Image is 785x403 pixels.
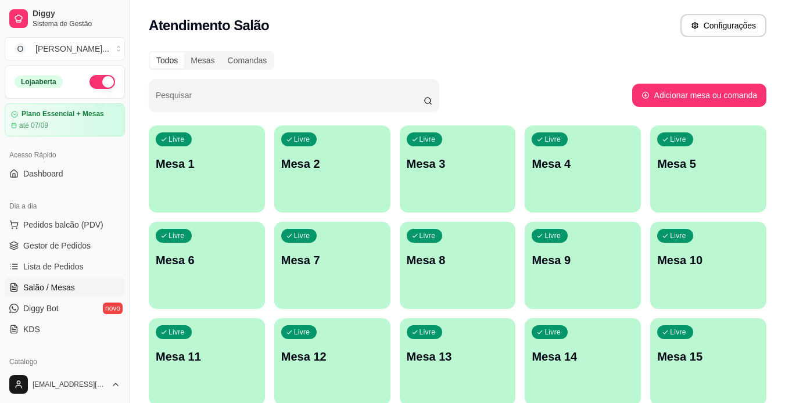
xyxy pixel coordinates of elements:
a: Plano Essencial + Mesasaté 07/09 [5,103,125,136]
a: Diggy Botnovo [5,299,125,318]
input: Pesquisar [156,94,424,106]
button: [EMAIL_ADDRESS][DOMAIN_NAME] [5,370,125,398]
p: Livre [544,135,561,144]
span: Dashboard [23,168,63,179]
span: Pedidos balcão (PDV) [23,219,103,231]
button: Pedidos balcão (PDV) [5,215,125,234]
p: Livre [169,231,185,240]
p: Livre [420,328,436,337]
div: [PERSON_NAME] ... [35,43,109,55]
button: LivreMesa 10 [650,222,766,309]
p: Mesa 13 [407,348,509,365]
button: LivreMesa 9 [525,222,641,309]
span: [EMAIL_ADDRESS][DOMAIN_NAME] [33,380,106,389]
p: Livre [670,231,686,240]
div: Acesso Rápido [5,146,125,164]
button: LivreMesa 2 [274,125,390,213]
p: Mesa 9 [532,252,634,268]
button: LivreMesa 8 [400,222,516,309]
span: Lista de Pedidos [23,261,84,272]
p: Livre [169,328,185,337]
button: Configurações [680,14,766,37]
a: DiggySistema de Gestão [5,5,125,33]
p: Mesa 5 [657,156,759,172]
button: LivreMesa 1 [149,125,265,213]
span: Diggy Bot [23,303,59,314]
p: Mesa 4 [532,156,634,172]
button: LivreMesa 3 [400,125,516,213]
p: Mesa 1 [156,156,258,172]
p: Livre [294,328,310,337]
p: Mesa 6 [156,252,258,268]
a: Salão / Mesas [5,278,125,297]
p: Mesa 10 [657,252,759,268]
p: Mesa 11 [156,348,258,365]
span: Diggy [33,9,120,19]
button: LivreMesa 5 [650,125,766,213]
button: Alterar Status [89,75,115,89]
div: Todos [150,52,184,69]
a: Gestor de Pedidos [5,236,125,255]
article: até 07/09 [19,121,48,130]
p: Livre [544,328,561,337]
p: Livre [169,135,185,144]
p: Livre [420,231,436,240]
button: Select a team [5,37,125,60]
a: Dashboard [5,164,125,183]
div: Dia a dia [5,197,125,215]
p: Livre [670,328,686,337]
div: Catálogo [5,352,125,371]
article: Plano Essencial + Mesas [21,110,104,118]
button: LivreMesa 4 [525,125,641,213]
p: Livre [420,135,436,144]
span: Salão / Mesas [23,282,75,293]
p: Livre [544,231,561,240]
span: O [15,43,26,55]
p: Mesa 7 [281,252,383,268]
p: Livre [294,135,310,144]
p: Livre [294,231,310,240]
button: Adicionar mesa ou comanda [632,84,766,107]
p: Mesa 2 [281,156,383,172]
span: KDS [23,323,40,335]
p: Mesa 12 [281,348,383,365]
div: Loja aberta [15,75,63,88]
p: Mesa 8 [407,252,509,268]
p: Mesa 3 [407,156,509,172]
div: Mesas [184,52,221,69]
a: KDS [5,320,125,339]
span: Sistema de Gestão [33,19,120,28]
button: LivreMesa 7 [274,222,390,309]
div: Comandas [221,52,274,69]
button: LivreMesa 6 [149,222,265,309]
a: Lista de Pedidos [5,257,125,276]
p: Livre [670,135,686,144]
span: Gestor de Pedidos [23,240,91,251]
h2: Atendimento Salão [149,16,269,35]
p: Mesa 15 [657,348,759,365]
p: Mesa 14 [532,348,634,365]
